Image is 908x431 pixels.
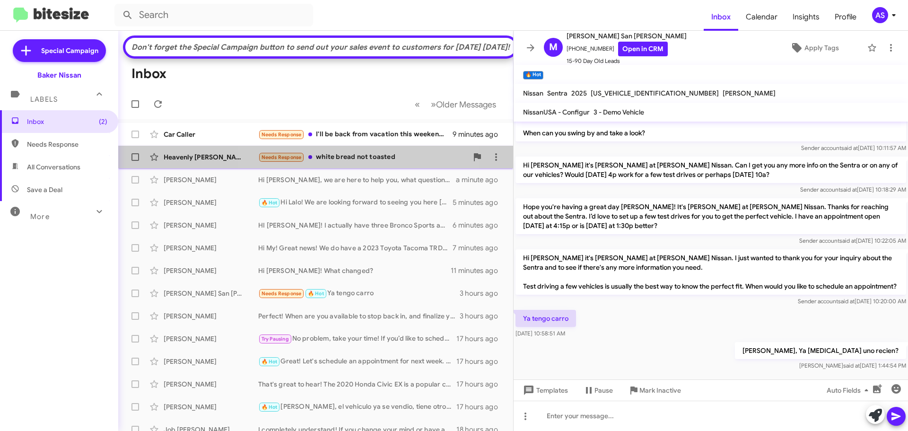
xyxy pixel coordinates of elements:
button: Auto Fields [819,382,880,399]
div: [PERSON_NAME] [164,402,258,412]
div: 17 hours ago [456,357,506,366]
span: 2025 [571,89,587,97]
div: No problem, take your time! If you’d like to schedule an appointment for when you're back in town... [258,334,456,344]
div: Ya tengo carro [258,288,460,299]
div: I'll be back from vacation this weekend but my final offer is $37K and that was rejected. [258,129,453,140]
div: Hi My! Great news! We do have a 2023 Toyota Tacoma TRD-Off road! [258,243,453,253]
span: said at [840,186,857,193]
button: Pause [576,382,620,399]
span: Templates [521,382,568,399]
div: AS [872,7,888,23]
div: Great! Let's schedule an appointment for next week. What day works best for you? [258,356,456,367]
div: [PERSON_NAME] [164,243,258,253]
p: Hi [PERSON_NAME] it's [PERSON_NAME] at [PERSON_NAME] Nissan. Can I get you any more info on the S... [515,157,906,183]
div: 17 hours ago [456,334,506,343]
span: Pause [594,382,613,399]
p: Hi [PERSON_NAME] it's [PERSON_NAME] at [PERSON_NAME] Nissan. I just wanted to thank you for your ... [515,249,906,295]
a: Inbox [704,3,738,31]
span: Sentra [547,89,567,97]
a: Insights [785,3,827,31]
div: 5 minutes ago [453,198,506,207]
span: More [30,212,50,221]
span: 🔥 Hot [308,290,324,297]
span: NissanUSA - Configur [523,108,590,116]
span: Needs Response [262,132,302,138]
span: Inbox [27,117,107,126]
span: Needs Response [27,140,107,149]
span: [DATE] 10:58:51 AM [515,330,565,337]
span: (2) [99,117,107,126]
span: Special Campaign [41,46,98,55]
div: Hi [PERSON_NAME]! What changed? [258,266,451,275]
div: a minute ago [456,175,506,185]
a: Special Campaign [13,39,106,62]
button: Next [425,95,502,114]
span: Sender account [DATE] 10:11:57 AM [801,144,906,151]
span: Nissan [523,89,543,97]
span: Try Pausing [262,336,289,342]
button: Mark Inactive [620,382,689,399]
div: Perfect! When are you available to stop back in, and finalize your trade in? [258,311,460,321]
div: [PERSON_NAME] [164,379,258,389]
div: 9 minutes ago [453,130,506,139]
div: Hi [PERSON_NAME], we are here to help you, what question did you have? [258,175,456,185]
span: [US_VEHICLE_IDENTIFICATION_NUMBER] [591,89,719,97]
div: 6 minutes ago [453,220,506,230]
span: Sender account [DATE] 10:18:29 AM [800,186,906,193]
div: 3 hours ago [460,289,506,298]
div: 17 hours ago [456,379,506,389]
div: Hi Lalo! We are looking forward to seeing you here [DATE] after 5PM! I will set a time for 6pm, a... [258,197,453,208]
nav: Page navigation example [410,95,502,114]
div: [PERSON_NAME] San [PERSON_NAME] [164,289,258,298]
span: Apply Tags [804,39,839,56]
div: [PERSON_NAME] [164,220,258,230]
p: [PERSON_NAME], Ya [MEDICAL_DATA] uno recien? [735,342,906,359]
span: [PERSON_NAME] [723,89,776,97]
div: Car Caller [164,130,258,139]
div: 7 minutes ago [453,243,506,253]
div: white bread not toasted [258,152,468,163]
div: [PERSON_NAME] [164,357,258,366]
button: Templates [514,382,576,399]
h1: Inbox [131,66,166,81]
span: said at [838,298,855,305]
span: Sender account [DATE] 10:22:05 AM [799,237,906,244]
div: [PERSON_NAME] [164,198,258,207]
span: All Conversations [27,162,80,172]
div: Baker Nissan [37,70,81,80]
span: said at [843,362,860,369]
span: Profile [827,3,864,31]
span: [PHONE_NUMBER] [567,42,687,56]
div: Heavenly [PERSON_NAME] [164,152,258,162]
span: « [415,98,420,110]
span: 15-90 Day Old Leads [567,56,687,66]
div: 3 hours ago [460,311,506,321]
div: Don't forget the Special Campaign button to send out your sales event to customers for [DATE] [DA... [130,43,511,52]
span: Labels [30,95,58,104]
span: Sender account [DATE] 10:20:00 AM [798,298,906,305]
div: 11 minutes ago [451,266,506,275]
p: Hope you're having a great day [PERSON_NAME]! It's [PERSON_NAME] at [PERSON_NAME] Nissan. Thanks ... [515,198,906,234]
span: Auto Fields [827,382,872,399]
div: [PERSON_NAME] [164,266,258,275]
span: Mark Inactive [639,382,681,399]
div: 17 hours ago [456,402,506,412]
span: 🔥 Hot [262,200,278,206]
span: Needs Response [262,290,302,297]
span: said at [841,144,858,151]
button: Apply Tags [766,39,863,56]
div: That's great to hear! The 2020 Honda Civic EX is a popular choice. Would you like to schedule a t... [258,379,456,389]
span: Needs Response [262,154,302,160]
small: 🔥 Hot [523,71,543,79]
p: Ya tengo carro [515,310,576,327]
a: Calendar [738,3,785,31]
span: 🔥 Hot [262,404,278,410]
span: » [431,98,436,110]
span: [PERSON_NAME] San [PERSON_NAME] [567,30,687,42]
span: M [549,40,558,55]
span: [PERSON_NAME] [DATE] 1:44:54 PM [799,362,906,369]
div: [PERSON_NAME] [164,175,258,185]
